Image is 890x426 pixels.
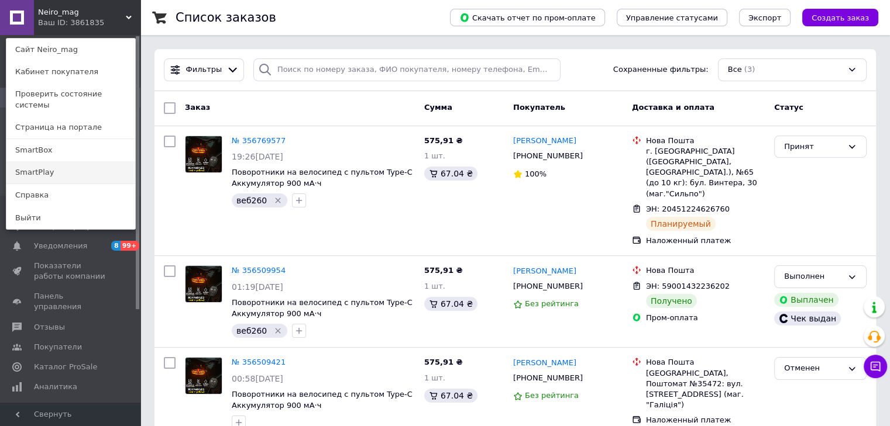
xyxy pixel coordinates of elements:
a: Кабинет покупателя [6,61,135,83]
div: [PHONE_NUMBER] [511,279,585,294]
span: Сумма [424,103,452,112]
span: 575,91 ₴ [424,136,463,145]
div: Нова Пошта [646,357,765,368]
div: Отменен [784,362,843,375]
span: Все [728,64,742,75]
a: Фото товару [185,357,222,394]
div: Ваш ID: 3861835 [38,18,87,28]
a: № 356509954 [232,266,286,275]
div: г. [GEOGRAPHIC_DATA] ([GEOGRAPHIC_DATA], [GEOGRAPHIC_DATA].), №65 (до 10 кг): бул. Винтера, 30 (м... [646,146,765,199]
a: [PERSON_NAME] [513,266,576,277]
span: Панель управления [34,291,108,312]
span: Покупатель [513,103,565,112]
span: Управление статусами [626,13,718,22]
span: веб260 [236,326,267,335]
input: Поиск по номеру заказа, ФИО покупателя, номеру телефона, Email, номеру накладной [253,58,561,81]
span: Каталог ProSale [34,362,97,372]
span: 100% [525,169,547,178]
span: Без рейтинга [525,299,579,308]
span: Скачать отчет по пром-оплате [459,12,596,23]
a: Выйти [6,207,135,229]
span: Покупатели [34,342,82,352]
div: Принят [784,141,843,153]
div: Пром-оплата [646,313,765,323]
div: Чек выдан [774,311,841,325]
span: 19:26[DATE] [232,152,283,161]
a: Проверить состояние системы [6,83,135,116]
span: Доставка и оплата [632,103,714,112]
span: Уведомления [34,241,87,251]
span: Экспорт [748,13,781,22]
span: 00:58[DATE] [232,374,283,383]
div: Наложенный платеж [646,415,765,425]
img: Фото товару [185,358,222,394]
a: Поворотники на велосипед с пультом Type-C Аккумулятор 900 мА·ч [232,298,413,318]
div: 67.04 ₴ [424,389,477,403]
svg: Удалить метку [273,326,283,335]
span: 99+ [121,241,140,251]
div: Нова Пошта [646,265,765,276]
svg: Удалить метку [273,196,283,205]
span: 575,91 ₴ [424,266,463,275]
button: Экспорт [739,9,791,26]
span: Показатели работы компании [34,261,108,282]
a: Поворотники на велосипед с пультом Type-C Аккумулятор 900 мА·ч [232,390,413,410]
div: Выплачен [774,293,838,307]
a: SmartBox [6,139,135,161]
a: № 356509421 [232,358,286,366]
img: Фото товару [185,136,222,172]
span: ЭН: 59001432236202 [646,282,730,290]
span: Статус [774,103,803,112]
span: 01:19[DATE] [232,282,283,292]
a: Создать заказ [791,13,878,22]
span: (3) [744,65,755,74]
span: 1 шт. [424,373,445,382]
div: 67.04 ₴ [424,297,477,311]
span: Фильтры [186,64,222,75]
div: [PHONE_NUMBER] [511,370,585,386]
div: [PHONE_NUMBER] [511,148,585,164]
span: веб260 [236,196,267,205]
span: 575,91 ₴ [424,358,463,366]
div: Нова Пошта [646,136,765,146]
span: Создать заказ [812,13,869,22]
h1: Список заказов [176,11,276,25]
button: Управление статусами [617,9,727,26]
span: Инструменты вебмастера и SEO [34,401,108,422]
a: [PERSON_NAME] [513,136,576,147]
a: Справка [6,184,135,206]
span: Заказ [185,103,210,112]
div: Получено [646,294,697,308]
span: 8 [111,241,121,251]
a: Фото товару [185,265,222,303]
div: [GEOGRAPHIC_DATA], Поштомат №35472: вул. [STREET_ADDRESS] (маг. "Галіція") [646,368,765,411]
span: Без рейтинга [525,391,579,400]
span: ЭН: 20451224626760 [646,205,730,213]
a: Страница на портале [6,116,135,138]
button: Скачать отчет по пром-оплате [450,9,605,26]
div: Наложенный платеж [646,235,765,246]
button: Чат с покупателем [864,355,887,378]
img: Фото товару [185,266,222,302]
span: 1 шт. [424,151,445,160]
a: Поворотники на велосипед с пультом Type-C Аккумулятор 900 мА·ч [232,168,413,188]
a: № 356769577 [232,136,286,145]
span: 1 шт. [424,282,445,290]
div: 67.04 ₴ [424,167,477,181]
a: SmartPlay [6,161,135,183]
button: Создать заказ [802,9,878,26]
div: Выполнен [784,271,843,283]
span: Отзывы [34,322,65,333]
a: Сайт Neiro_mag [6,39,135,61]
span: Сохраненные фильтры: [613,64,709,75]
span: Аналитика [34,382,77,392]
span: Neiro_mag [38,7,126,18]
div: Планируемый [646,217,716,231]
a: [PERSON_NAME] [513,358,576,369]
